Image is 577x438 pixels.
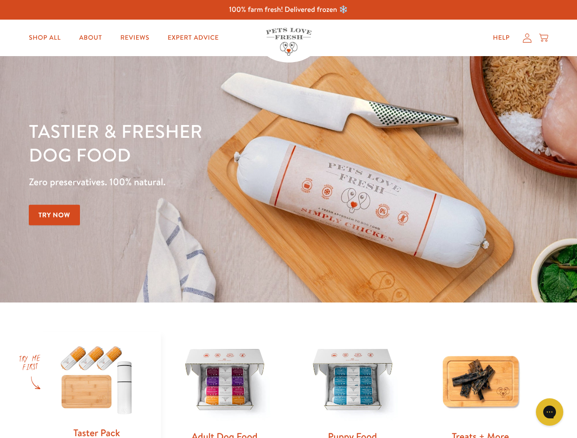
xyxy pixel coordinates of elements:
[113,29,156,47] a: Reviews
[266,28,312,56] img: Pets Love Fresh
[486,29,517,47] a: Help
[160,29,226,47] a: Expert Advice
[29,205,80,225] a: Try Now
[21,29,68,47] a: Shop All
[72,29,109,47] a: About
[531,395,568,429] iframe: Gorgias live chat messenger
[29,119,375,167] h1: Tastier & fresher dog food
[29,174,375,190] p: Zero preservatives. 100% natural.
